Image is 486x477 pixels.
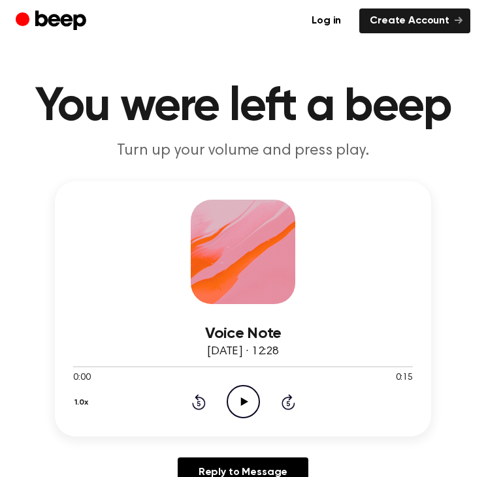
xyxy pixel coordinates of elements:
span: [DATE] · 12:28 [207,346,279,358]
a: Create Account [359,8,470,33]
p: Turn up your volume and press play. [16,141,470,161]
h1: You were left a beep [16,84,470,131]
a: Beep [16,8,89,34]
button: 1.0x [73,392,93,414]
span: 0:00 [73,371,90,385]
a: Log in [301,8,351,33]
span: 0:15 [396,371,413,385]
h3: Voice Note [73,325,413,343]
